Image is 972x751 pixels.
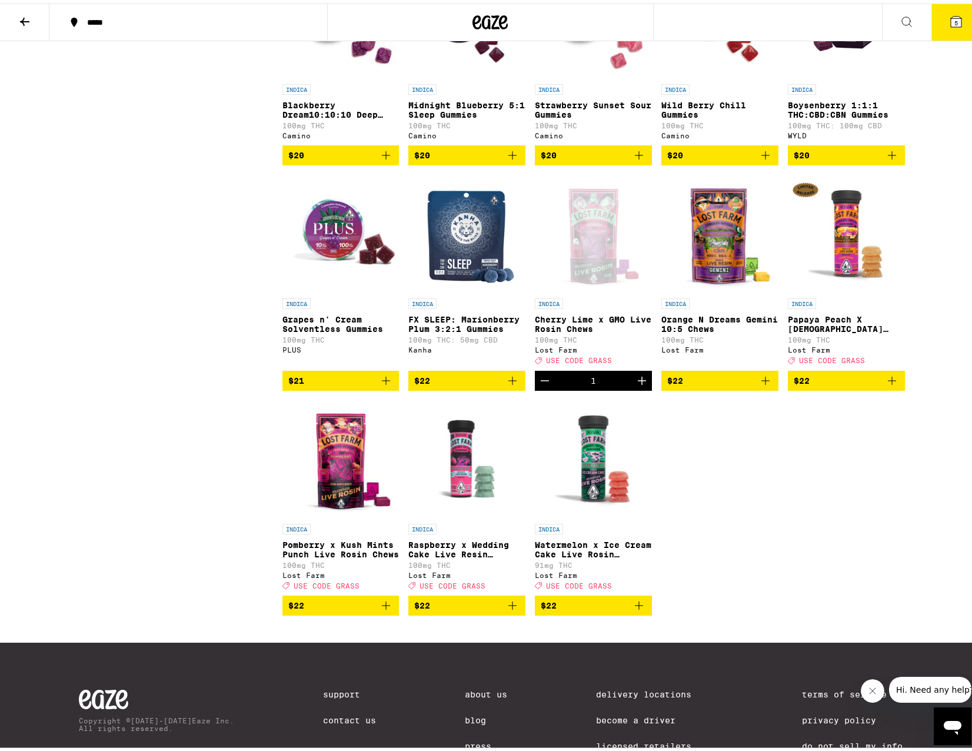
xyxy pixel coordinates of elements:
p: Strawberry Sunset Sour Gummies [535,97,652,116]
button: Add to bag [788,367,905,387]
p: Cherry Lime x GMO Live Rosin Chews [535,311,652,330]
p: INDICA [661,295,690,305]
a: Open page for Raspberry x Wedding Cake Live Resin Gummies from Lost Farm [408,397,525,592]
p: Pomberry x Kush Mints Punch Live Rosin Chews [282,537,400,556]
p: Wild Berry Chill Gummies [661,97,778,116]
span: $20 [288,147,304,157]
a: Do Not Sell My Info [802,738,903,747]
div: Lost Farm [535,343,652,350]
img: Lost Farm - Watermelon x Ice Cream Cake Live Rosin Gummies [535,397,652,514]
img: Lost Farm - Pomberry x Kush Mints Punch Live Rosin Chews [282,397,400,514]
a: Open page for FX SLEEP: Marionberry Plum 3:2:1 Gummies from Kanha [408,171,525,367]
p: INDICA [661,81,690,91]
div: Lost Farm [788,343,905,350]
span: 5 [954,16,958,23]
button: Increment [632,367,652,387]
button: Add to bag [661,367,778,387]
span: USE CODE GRASS [799,354,865,361]
span: $21 [288,373,304,382]
p: INDICA [408,81,437,91]
button: Add to bag [282,592,400,612]
iframe: Button to launch messaging window [934,704,971,742]
a: Licensed Retailers [596,738,713,747]
p: 91mg THC [535,558,652,566]
a: Press [465,738,507,747]
button: Add to bag [408,142,525,162]
div: Camino [282,128,400,136]
p: 100mg THC [408,558,525,566]
p: INDICA [535,520,563,531]
a: Support [323,686,376,696]
button: Add to bag [788,142,905,162]
p: 100mg THC [282,558,400,566]
img: Lost Farm - Papaya Peach X Hindu Kush Resin 100mg [788,171,905,289]
div: PLUS [282,343,400,350]
span: USE CODE GRASS [294,579,359,586]
a: Open page for Cherry Lime x GMO Live Rosin Chews from Lost Farm [535,171,652,367]
p: Blackberry Dream10:10:10 Deep Sleep Gummies [282,97,400,116]
p: INDICA [535,81,563,91]
button: Add to bag [535,142,652,162]
span: USE CODE GRASS [420,579,485,586]
p: FX SLEEP: Marionberry Plum 3:2:1 Gummies [408,311,525,330]
p: INDICA [535,295,563,305]
p: 100mg THC [661,118,778,126]
a: Terms of Service [802,686,903,696]
span: $20 [414,147,430,157]
a: Open page for Watermelon x Ice Cream Cake Live Rosin Gummies from Lost Farm [535,397,652,592]
iframe: Close message [861,676,884,699]
div: Lost Farm [661,343,778,350]
p: INDICA [282,81,311,91]
span: $22 [667,373,683,382]
iframe: Message from company [889,673,971,699]
p: 100mg THC [408,118,525,126]
div: Lost Farm [282,568,400,576]
div: Camino [535,128,652,136]
img: PLUS - Grapes n' Cream Solventless Gummies [282,171,400,289]
p: INDICA [282,295,311,305]
span: USE CODE GRASS [546,354,612,361]
img: Lost Farm - Raspberry x Wedding Cake Live Resin Gummies [408,397,525,514]
p: INDICA [788,81,816,91]
a: Contact Us [323,712,376,722]
div: Camino [408,128,525,136]
button: Decrement [535,367,555,387]
span: Hi. Need any help? [7,8,85,18]
p: 100mg THC [788,333,905,340]
p: INDICA [408,295,437,305]
span: $20 [541,147,557,157]
span: $22 [288,597,304,607]
button: Add to bag [282,367,400,387]
p: Raspberry x Wedding Cake Live Resin Gummies [408,537,525,556]
p: Grapes n' Cream Solventless Gummies [282,311,400,330]
a: Delivery Locations [596,686,713,696]
button: Add to bag [535,592,652,612]
a: Become a Driver [596,712,713,722]
div: Kanha [408,343,525,350]
span: $20 [667,147,683,157]
a: About Us [465,686,507,696]
p: 100mg THC: 100mg CBD [788,118,905,126]
p: Copyright © [DATE]-[DATE] Eaze Inc. All rights reserved. [79,713,234,729]
button: Add to bag [282,142,400,162]
a: Open page for Orange N Dreams Gemini 10:5 Chews from Lost Farm [661,171,778,367]
p: Boysenberry 1:1:1 THC:CBD:CBN Gummies [788,97,905,116]
img: Lost Farm - Orange N Dreams Gemini 10:5 Chews [661,171,778,289]
p: INDICA [788,295,816,305]
button: Add to bag [408,367,525,387]
span: $20 [794,147,810,157]
span: $22 [794,373,810,382]
span: $22 [541,597,557,607]
a: Blog [465,712,507,722]
p: 100mg THC [661,333,778,340]
div: Lost Farm [408,568,525,576]
a: Open page for Pomberry x Kush Mints Punch Live Rosin Chews from Lost Farm [282,397,400,592]
span: $22 [414,373,430,382]
p: INDICA [282,520,311,531]
button: Add to bag [408,592,525,612]
p: Watermelon x Ice Cream Cake Live Rosin Gummies [535,537,652,556]
div: WYLD [788,128,905,136]
a: Privacy Policy [802,712,903,722]
p: 100mg THC: 50mg CBD [408,333,525,340]
span: $22 [414,597,430,607]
